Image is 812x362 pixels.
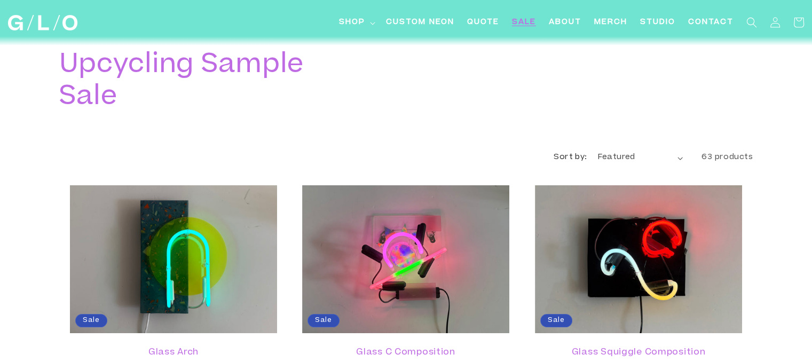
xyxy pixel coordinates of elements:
[506,11,542,35] a: SALE
[512,17,536,28] span: SALE
[542,11,588,35] a: About
[467,17,499,28] span: Quote
[640,17,675,28] span: Studio
[634,11,682,35] a: Studio
[688,17,734,28] span: Contact
[759,311,812,362] iframe: Chat Widget
[313,348,499,358] a: Glass C Composition
[380,11,461,35] a: Custom Neon
[59,50,337,114] h1: Upcycling Sample Sale
[740,11,763,34] summary: Search
[554,154,587,161] label: Sort by:
[682,11,740,35] a: Contact
[339,17,365,28] span: Shop
[4,11,82,35] a: GLO Studio
[549,17,581,28] span: About
[594,17,627,28] span: Merch
[386,17,454,28] span: Custom Neon
[8,15,77,30] img: GLO Studio
[333,11,380,35] summary: Shop
[461,11,506,35] a: Quote
[546,348,731,358] a: Glass Squiggle Composition
[701,154,753,161] span: 63 products
[588,11,634,35] a: Merch
[81,348,266,358] a: Glass Arch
